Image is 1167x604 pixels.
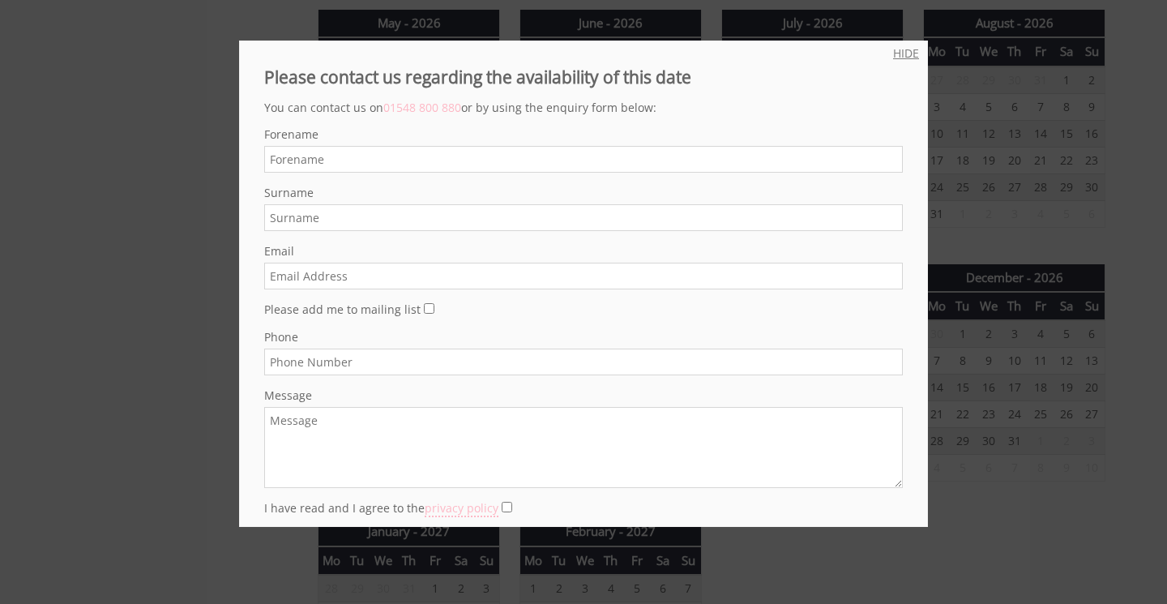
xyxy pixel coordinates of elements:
[893,45,919,61] a: HIDE
[264,66,903,88] h2: Please contact us regarding the availability of this date
[264,100,903,115] p: You can contact us on or by using the enquiry form below:
[264,243,903,259] label: Email
[264,126,903,142] label: Forename
[425,500,498,517] a: privacy policy
[264,500,498,516] label: I have read and I agree to the
[264,388,903,403] label: Message
[264,263,903,289] input: Email Address
[264,146,903,173] input: Forename
[264,204,903,231] input: Surname
[264,329,903,345] label: Phone
[264,302,421,317] label: Please add me to mailing list
[264,185,903,200] label: Surname
[383,100,461,115] a: 01548 800 880
[264,349,903,375] input: Phone Number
